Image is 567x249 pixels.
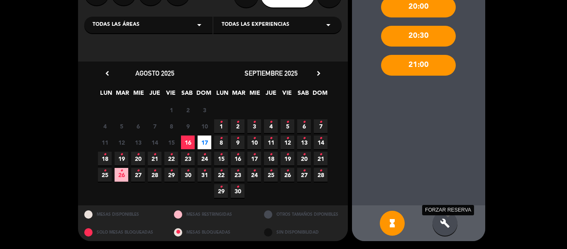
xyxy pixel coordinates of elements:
i: • [170,148,173,161]
span: 13 [297,136,311,149]
i: • [103,148,106,161]
i: • [319,164,322,178]
i: • [220,164,222,178]
i: • [236,180,239,194]
span: 23 [231,168,244,182]
span: 28 [148,168,161,182]
span: septiembre 2025 [244,69,298,77]
span: 3 [198,103,211,117]
i: • [220,148,222,161]
i: • [236,116,239,129]
i: • [303,164,305,178]
i: • [303,132,305,145]
span: MAR [232,88,245,102]
span: 7 [314,119,327,133]
span: 3 [247,119,261,133]
span: 26 [115,168,128,182]
i: • [236,148,239,161]
span: 22 [164,152,178,165]
span: 14 [314,136,327,149]
i: • [137,164,139,178]
div: FORZAR RESERVA [422,205,474,215]
span: 27 [131,168,145,182]
div: 20:30 [381,26,456,47]
i: • [220,116,222,129]
i: • [286,116,289,129]
i: • [319,148,322,161]
span: 25 [98,168,112,182]
span: 9 [181,119,195,133]
i: • [186,148,189,161]
i: • [319,116,322,129]
span: MIE [132,88,145,102]
span: 17 [198,136,211,149]
i: • [286,148,289,161]
div: MESAS BLOQUEADAS [168,223,258,241]
div: OTROS TAMAÑOS DIPONIBLES [258,205,348,223]
i: • [253,148,256,161]
i: • [286,164,289,178]
span: 17 [247,152,261,165]
div: MESAS DISPONIBLES [78,205,168,223]
span: VIE [280,88,294,102]
i: • [303,116,305,129]
span: 27 [297,168,311,182]
span: 1 [214,119,228,133]
i: • [303,148,305,161]
i: • [170,164,173,178]
span: 14 [148,136,161,149]
i: • [103,164,106,178]
i: arrow_drop_down [323,20,333,30]
i: • [137,148,139,161]
span: 8 [214,136,228,149]
span: 26 [281,168,294,182]
span: SAB [296,88,310,102]
span: 11 [98,136,112,149]
span: 12 [281,136,294,149]
span: LUN [215,88,229,102]
i: • [269,116,272,129]
span: 29 [164,168,178,182]
i: • [286,132,289,145]
span: 5 [281,119,294,133]
span: 22 [214,168,228,182]
span: agosto 2025 [135,69,174,77]
span: 23 [181,152,195,165]
span: 11 [264,136,278,149]
span: 2 [231,119,244,133]
span: 18 [98,152,112,165]
span: 31 [198,168,211,182]
div: SIN DISPONIBILIDAD [258,223,348,241]
span: 4 [264,119,278,133]
i: • [269,148,272,161]
span: 5 [115,119,128,133]
i: • [253,116,256,129]
span: 20 [131,152,145,165]
i: • [269,164,272,178]
i: • [203,164,206,178]
span: 18 [264,152,278,165]
span: 29 [214,184,228,198]
span: LUN [99,88,113,102]
i: • [269,132,272,145]
span: 2 [181,103,195,117]
i: • [236,132,239,145]
span: JUE [264,88,278,102]
i: • [186,164,189,178]
span: 10 [247,136,261,149]
span: 20 [297,152,311,165]
span: 28 [314,168,327,182]
span: DOM [313,88,326,102]
span: 9 [231,136,244,149]
i: • [236,164,239,178]
span: 4 [98,119,112,133]
i: • [153,148,156,161]
i: • [120,164,123,178]
span: 15 [214,152,228,165]
i: • [203,148,206,161]
span: DOM [196,88,210,102]
span: SAB [180,88,194,102]
i: arrow_drop_down [194,20,204,30]
span: 6 [131,119,145,133]
div: 21:00 [381,55,456,76]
